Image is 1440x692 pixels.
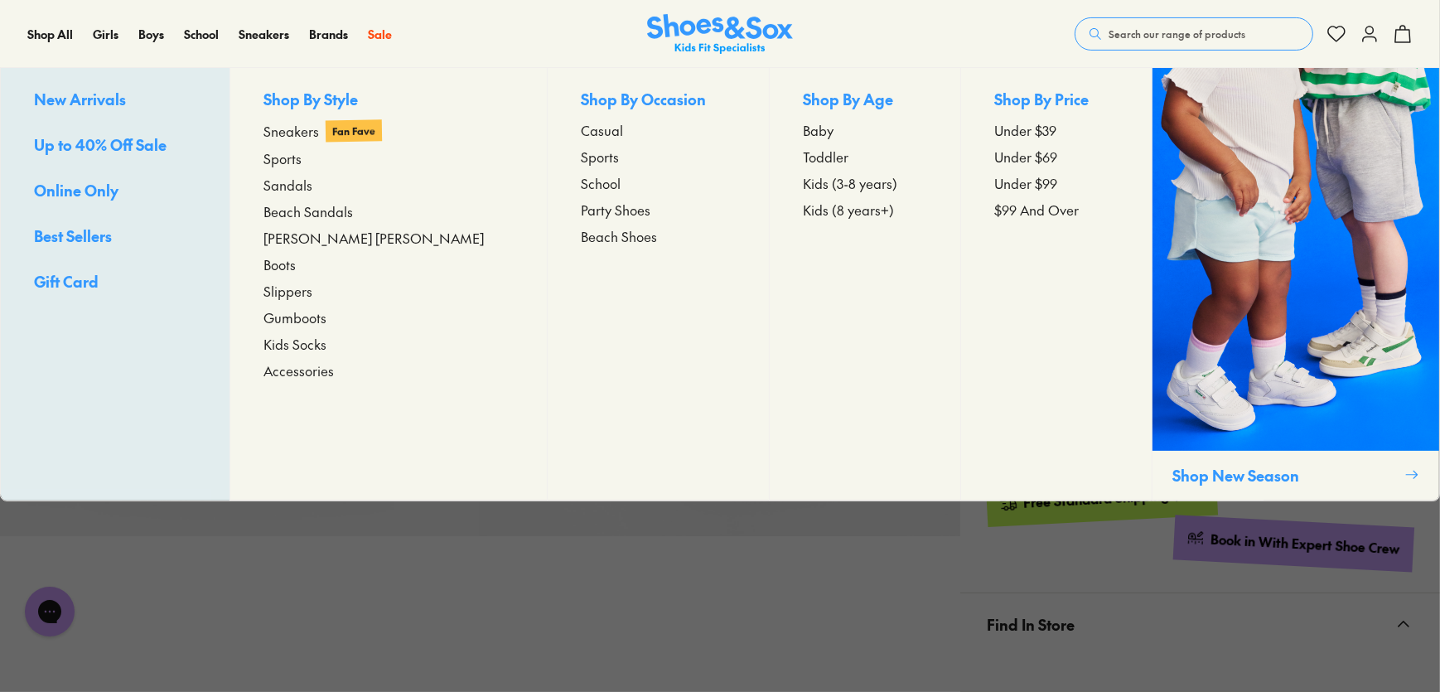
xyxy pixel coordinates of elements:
a: Party Shoes [581,200,736,220]
a: Book in With Expert Shoe Crew [1173,515,1414,572]
span: Gumboots [263,307,326,327]
a: Slippers [263,281,514,301]
a: Gift Card [34,270,196,296]
a: School [581,173,736,193]
a: Shoes & Sox [647,14,793,55]
img: SNS_WEBASSETS_CollectionHero_ShopAll_1280x1600_6bdd8012-3a9d-4a11-8822-f7041dfd8577.png [1152,68,1439,451]
p: Shop By Occasion [581,88,736,114]
a: Kids (8 years+) [803,200,927,220]
span: Under $99 [994,173,1057,193]
a: Boys [138,26,164,43]
span: Find In Store [987,600,1075,649]
p: Shop By Price [994,88,1119,114]
a: Up to 40% Off Sale [34,133,196,159]
span: Under $69 [994,147,1057,167]
a: Beach Sandals [263,201,514,221]
a: Online Only [34,179,196,205]
span: $99 And Over [994,200,1079,220]
span: Sneakers [239,26,289,42]
a: Casual [581,120,736,140]
span: Sneakers [263,121,319,141]
span: Beach Shoes [581,226,657,246]
p: Shop By Style [263,88,514,114]
a: Under $39 [994,120,1119,140]
a: Shop All [27,26,73,43]
span: Sale [368,26,392,42]
span: [PERSON_NAME] [PERSON_NAME] [263,228,484,248]
span: Accessories [263,361,334,380]
a: Shop New Season [1152,68,1439,501]
span: Best Sellers [34,225,112,246]
a: Gumboots [263,307,514,327]
a: Under $99 [994,173,1119,193]
a: Kids (3-8 years) [803,173,927,193]
span: Toddler [803,147,848,167]
span: Kids Socks [263,334,326,354]
span: Boots [263,254,296,274]
a: Sports [581,147,736,167]
span: Beach Sandals [263,201,353,221]
p: Shop New Season [1172,464,1398,486]
span: Under $39 [994,120,1056,140]
span: Sports [263,148,302,168]
span: Girls [93,26,118,42]
span: Casual [581,120,623,140]
span: New Arrivals [34,89,126,109]
span: Baby [803,120,834,140]
a: Baby [803,120,927,140]
span: Gift Card [34,271,99,292]
p: Shop By Age [803,88,927,114]
span: School [581,173,621,193]
a: Girls [93,26,118,43]
span: Kids (3-8 years) [803,173,897,193]
a: New Arrivals [34,88,196,114]
span: Party Shoes [581,200,650,220]
span: Shop All [27,26,73,42]
span: Slippers [263,281,312,301]
a: Beach Shoes [581,226,736,246]
button: Find In Store [960,593,1440,656]
a: Sneakers Fan Fave [263,120,514,142]
a: Kids Socks [263,334,514,354]
span: Brands [309,26,348,42]
img: SNS_Logo_Responsive.svg [647,14,793,55]
div: Book in With Expert Shoe Crew [1210,530,1401,559]
a: Accessories [263,361,514,380]
span: Sandals [263,175,312,195]
a: $99 And Over [994,200,1119,220]
span: Kids (8 years+) [803,200,894,220]
a: Under $69 [994,147,1119,167]
a: Sports [263,148,514,168]
a: School [184,26,219,43]
a: Brands [309,26,348,43]
span: School [184,26,219,42]
p: Fan Fave [326,119,382,142]
iframe: Find in Store [987,656,1413,671]
span: Search our range of products [1109,27,1245,41]
button: Search our range of products [1075,17,1313,51]
a: Boots [263,254,514,274]
span: Online Only [34,180,118,201]
a: Sandals [263,175,514,195]
a: [PERSON_NAME] [PERSON_NAME] [263,228,514,248]
a: Sneakers [239,26,289,43]
span: Sports [581,147,619,167]
span: Boys [138,26,164,42]
span: Up to 40% Off Sale [34,134,167,155]
a: Best Sellers [34,225,196,250]
iframe: Gorgias live chat messenger [17,581,83,642]
a: Sale [368,26,392,43]
a: Toddler [803,147,927,167]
